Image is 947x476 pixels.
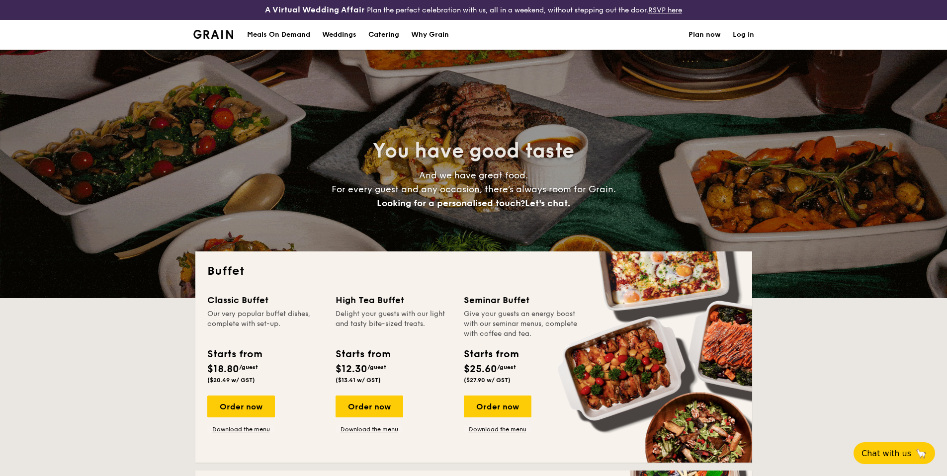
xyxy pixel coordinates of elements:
[377,198,525,209] span: Looking for a personalised touch?
[239,364,258,371] span: /guest
[362,20,405,50] a: Catering
[336,363,367,375] span: $12.30
[464,293,580,307] div: Seminar Buffet
[336,377,381,384] span: ($13.41 w/ GST)
[648,6,682,14] a: RSVP here
[336,396,403,417] div: Order now
[207,363,239,375] span: $18.80
[247,20,310,50] div: Meals On Demand
[915,448,927,459] span: 🦙
[207,425,275,433] a: Download the menu
[193,30,234,39] a: Logotype
[322,20,356,50] div: Weddings
[193,30,234,39] img: Grain
[464,309,580,339] div: Give your guests an energy boost with our seminar menus, complete with coffee and tea.
[336,347,390,362] div: Starts from
[411,20,449,50] div: Why Grain
[861,449,911,458] span: Chat with us
[464,396,531,417] div: Order now
[464,363,497,375] span: $25.60
[336,425,403,433] a: Download the menu
[689,20,721,50] a: Plan now
[373,139,574,163] span: You have good taste
[464,425,531,433] a: Download the menu
[405,20,455,50] a: Why Grain
[207,309,324,339] div: Our very popular buffet dishes, complete with set-up.
[265,4,365,16] h4: A Virtual Wedding Affair
[207,293,324,307] div: Classic Buffet
[187,4,760,16] div: Plan the perfect celebration with us, all in a weekend, without stepping out the door.
[336,309,452,339] div: Delight your guests with our light and tasty bite-sized treats.
[207,377,255,384] span: ($20.49 w/ GST)
[332,170,616,209] span: And we have great food. For every guest and any occasion, there’s always room for Grain.
[497,364,516,371] span: /guest
[367,364,386,371] span: /guest
[464,347,518,362] div: Starts from
[241,20,316,50] a: Meals On Demand
[368,20,399,50] h1: Catering
[207,263,740,279] h2: Buffet
[207,396,275,417] div: Order now
[733,20,754,50] a: Log in
[336,293,452,307] div: High Tea Buffet
[525,198,570,209] span: Let's chat.
[854,442,935,464] button: Chat with us🦙
[207,347,261,362] div: Starts from
[464,377,511,384] span: ($27.90 w/ GST)
[316,20,362,50] a: Weddings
